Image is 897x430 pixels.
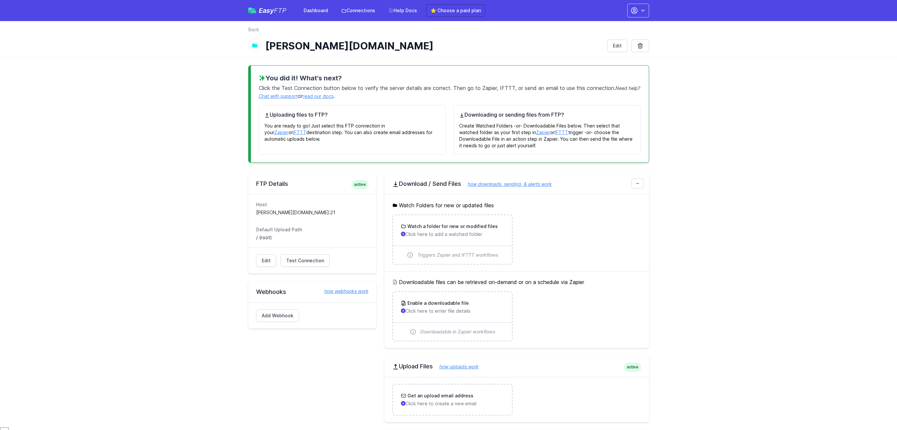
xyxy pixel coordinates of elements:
[392,362,641,370] h2: Upload Files
[401,400,504,407] p: Click here to create a new email
[461,181,552,187] a: how downloads, sending, & alerts work
[615,85,640,91] span: Need help?
[248,26,259,33] a: Back
[392,278,641,286] h5: Downloadable files can be retrieved on-demand or on a schedule via Zapier
[417,252,498,258] span: Triggers Zapier and IFTTT workflows
[303,93,334,99] a: read our docs
[607,40,627,52] a: Edit
[555,129,568,135] a: IFTTT
[248,8,256,14] img: easyftp_logo.png
[281,254,330,267] a: Test Connection
[256,234,369,241] dd: / (root)
[392,201,641,209] h5: Watch Folders for new or updated files
[248,26,649,37] nav: Breadcrumb
[256,288,369,296] h2: Webhooks
[384,5,421,16] a: Help Docs
[256,209,369,216] dd: [PERSON_NAME][DOMAIN_NAME]:21
[274,7,286,14] span: FTP
[264,111,440,119] h4: Uploading files to FTP?
[265,40,602,52] h1: [PERSON_NAME][DOMAIN_NAME]
[259,7,286,14] span: Easy
[351,180,369,189] span: active
[624,362,641,372] span: active
[536,129,550,135] a: Zapier
[459,111,635,119] h4: Downloading or sending files from FTP?
[420,329,495,335] span: Downloadable in Zapier workflows
[256,201,369,208] dt: Host
[393,385,512,415] a: Get an upload email address Click here to create a new email
[392,180,641,188] h2: Download / Send Files
[300,5,332,16] a: Dashboard
[256,309,299,322] a: Add Webhook
[259,73,641,83] h3: You did it! What's next?
[256,180,369,188] h2: FTP Details
[318,288,369,295] a: how webhooks work
[401,308,504,314] p: Click here to enter file details
[393,292,512,341] a: Enable a downloadable file Click here to enter file details Downloadable in Zapier workflows
[256,254,276,267] a: Edit
[426,4,485,17] a: ⭐ Choose a paid plan
[280,84,324,92] span: Test Connection
[401,231,504,238] p: Click here to add a watched folder
[433,364,479,369] a: how uploads work
[459,119,635,149] p: Create Watched Folders -or- Downloadable Files below. Then select that watched folder as your fir...
[406,223,498,230] h3: Watch a folder for new or modified files
[393,215,512,264] a: Watch a folder for new or modified files Click here to add a watched folder Triggers Zapier and I...
[406,392,473,399] h3: Get an upload email address
[406,300,469,306] h3: Enable a downloadable file
[259,93,298,99] a: Chat with support
[286,257,324,264] span: Test Connection
[337,5,379,16] a: Connections
[259,83,641,100] p: Click the button below to verify the server details are correct. Then go to Zapier, IFTTT, or sen...
[274,129,288,135] a: Zapier
[256,226,369,233] dt: Default Upload Path
[293,129,306,135] a: IFTTT
[264,119,440,142] p: You are ready to go! Just select this FTP connection in your or destination step. You can also cr...
[248,7,286,14] a: EasyFTP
